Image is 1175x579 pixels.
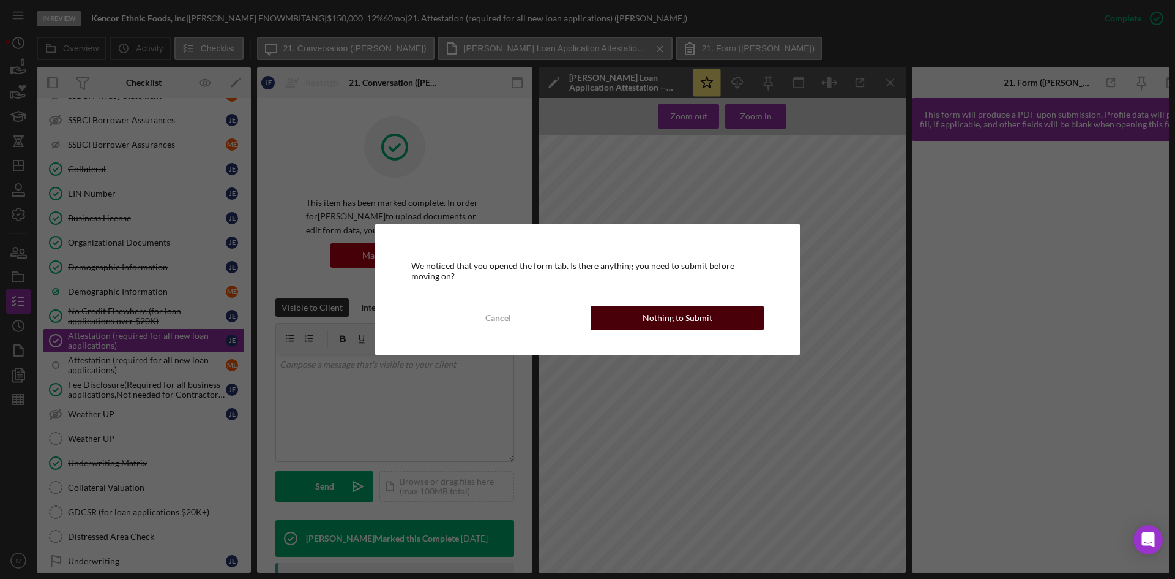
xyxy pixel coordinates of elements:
[411,306,584,330] button: Cancel
[643,306,712,330] div: Nothing to Submit
[485,306,511,330] div: Cancel
[1133,525,1163,554] div: Open Intercom Messenger
[591,306,764,330] button: Nothing to Submit
[411,261,764,281] div: We noticed that you opened the form tab. Is there anything you need to submit before moving on?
